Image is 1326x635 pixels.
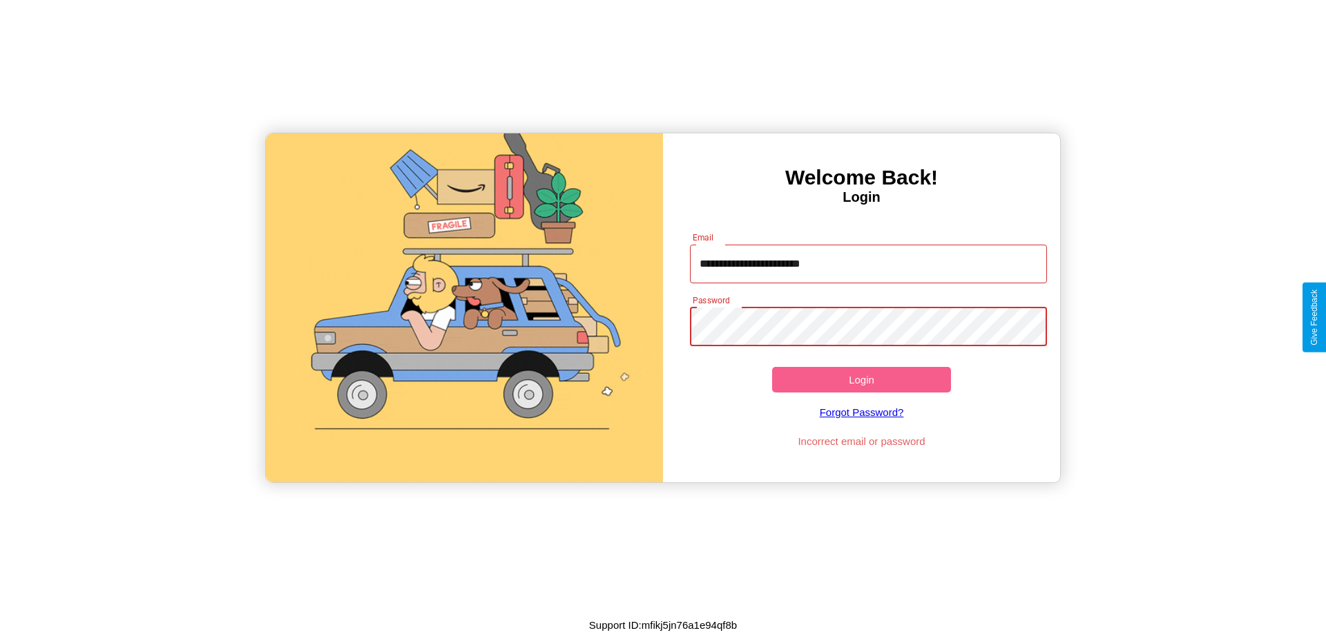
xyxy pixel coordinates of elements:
img: gif [266,133,663,482]
label: Email [693,231,714,243]
h4: Login [663,189,1060,205]
h3: Welcome Back! [663,166,1060,189]
p: Support ID: mfikj5jn76a1e94qf8b [589,616,737,634]
div: Give Feedback [1309,290,1319,345]
label: Password [693,294,729,306]
a: Forgot Password? [683,392,1041,432]
button: Login [772,367,951,392]
p: Incorrect email or password [683,432,1041,451]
